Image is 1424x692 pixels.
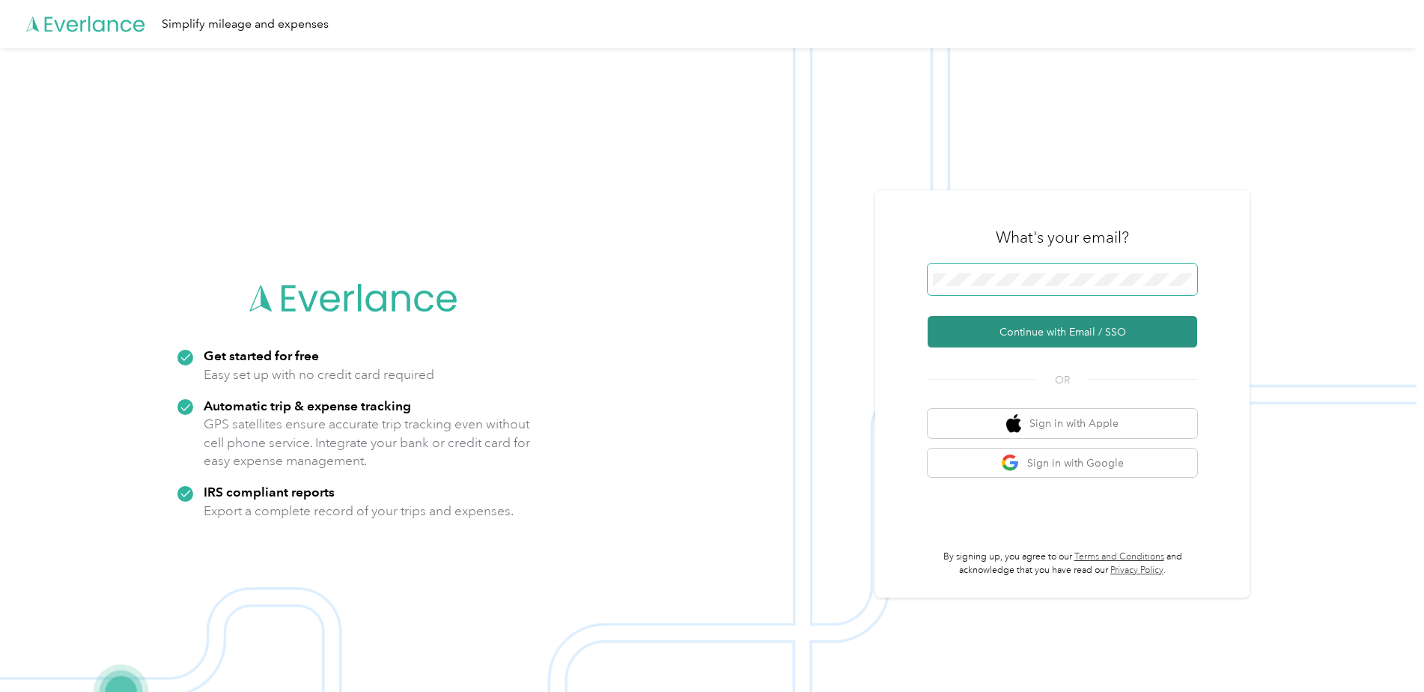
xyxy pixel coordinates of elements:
[1074,551,1164,562] a: Terms and Conditions
[1172,270,1190,288] keeper-lock: Open Keeper Popup
[204,415,531,470] p: GPS satellites ensure accurate trip tracking even without cell phone service. Integrate your bank...
[204,502,514,520] p: Export a complete record of your trips and expenses.
[204,398,411,413] strong: Automatic trip & expense tracking
[1036,372,1089,388] span: OR
[1110,565,1163,576] a: Privacy Policy
[204,365,434,384] p: Easy set up with no credit card required
[928,449,1197,478] button: google logoSign in with Google
[162,15,329,34] div: Simplify mileage and expenses
[996,227,1129,248] h3: What's your email?
[1006,414,1021,433] img: apple logo
[928,409,1197,438] button: apple logoSign in with Apple
[928,316,1197,347] button: Continue with Email / SSO
[204,484,335,500] strong: IRS compliant reports
[1001,454,1020,473] img: google logo
[204,347,319,363] strong: Get started for free
[928,550,1197,577] p: By signing up, you agree to our and acknowledge that you have read our .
